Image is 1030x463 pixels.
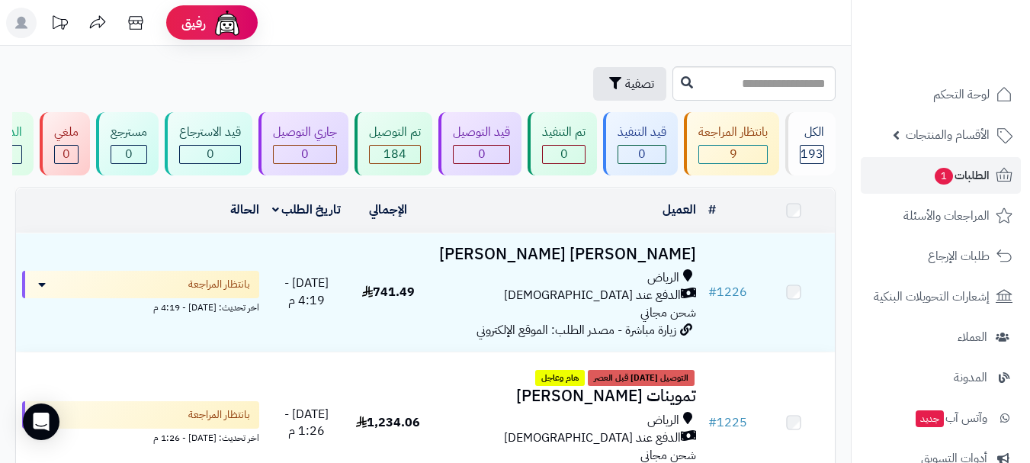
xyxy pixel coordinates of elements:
[906,124,990,146] span: الأقسام والمنتجات
[207,145,214,163] span: 0
[861,157,1021,194] a: الطلبات1
[383,145,406,163] span: 184
[476,321,676,339] span: زيارة مباشرة - مصدر الطلب: الموقع الإلكتروني
[698,124,768,141] div: بانتظار المراجعة
[362,283,415,301] span: 741.49
[369,124,421,141] div: تم التوصيل
[63,145,70,163] span: 0
[730,145,737,163] span: 9
[933,165,990,186] span: الطلبات
[212,8,242,38] img: ai-face.png
[111,124,147,141] div: مسترجع
[708,283,747,301] a: #1226
[928,246,990,267] span: طلبات الإرجاع
[284,405,329,441] span: [DATE] - 1:26 م
[663,201,696,219] a: العميل
[954,367,987,388] span: المدونة
[255,112,351,175] a: جاري التوصيل 0
[861,198,1021,234] a: المراجعات والأسئلة
[914,407,987,429] span: وآتس آب
[958,326,987,348] span: العملاء
[40,8,79,42] a: تحديثات المنصة
[625,75,654,93] span: تصفية
[600,112,681,175] a: قيد التنفيذ 0
[543,146,585,163] div: 0
[284,274,329,310] span: [DATE] - 4:19 م
[54,124,79,141] div: ملغي
[93,112,162,175] a: مسترجع 0
[435,246,696,263] h3: [PERSON_NAME] [PERSON_NAME]
[708,283,717,301] span: #
[37,112,93,175] a: ملغي 0
[916,410,944,427] span: جديد
[647,412,679,429] span: الرياض
[708,201,716,219] a: #
[782,112,839,175] a: الكل193
[55,146,78,163] div: 0
[301,145,309,163] span: 0
[435,112,525,175] a: قيد التوصيل 0
[504,429,681,447] span: الدفع عند [DEMOGRAPHIC_DATA]
[708,413,717,432] span: #
[22,429,259,445] div: اخر تحديث: [DATE] - 1:26 م
[681,112,782,175] a: بانتظار المراجعة 9
[273,124,337,141] div: جاري التوصيل
[618,146,666,163] div: 0
[861,76,1021,113] a: لوحة التحكم
[435,387,696,405] h3: تموينات [PERSON_NAME]
[618,124,666,141] div: قيد التنفيذ
[111,146,146,163] div: 0
[230,201,259,219] a: الحالة
[708,413,747,432] a: #1225
[801,145,823,163] span: 193
[874,286,990,307] span: إشعارات التحويلات البنكية
[125,145,133,163] span: 0
[525,112,600,175] a: تم التنفيذ 0
[504,287,681,304] span: الدفع عند [DEMOGRAPHIC_DATA]
[369,201,407,219] a: الإجمالي
[903,205,990,227] span: المراجعات والأسئلة
[351,112,435,175] a: تم التوصيل 184
[535,370,585,387] span: هام وعاجل
[542,124,586,141] div: تم التنفيذ
[647,269,679,287] span: الرياض
[933,84,990,105] span: لوحة التحكم
[181,14,206,32] span: رفيق
[800,124,824,141] div: الكل
[22,298,259,314] div: اخر تحديث: [DATE] - 4:19 م
[180,146,240,163] div: 0
[179,124,241,141] div: قيد الاسترجاع
[162,112,255,175] a: قيد الاسترجاع 0
[356,413,420,432] span: 1,234.06
[861,359,1021,396] a: المدونة
[861,400,1021,436] a: وآتس آبجديد
[454,146,509,163] div: 0
[935,168,953,185] span: 1
[926,41,1016,73] img: logo-2.png
[861,278,1021,315] a: إشعارات التحويلات البنكية
[640,304,696,322] span: شحن مجاني
[453,124,510,141] div: قيد التوصيل
[478,145,486,163] span: 0
[272,201,342,219] a: تاريخ الطلب
[638,145,646,163] span: 0
[699,146,767,163] div: 9
[861,238,1021,275] a: طلبات الإرجاع
[370,146,420,163] div: 184
[188,277,250,292] span: بانتظار المراجعة
[593,67,666,101] button: تصفية
[560,145,568,163] span: 0
[861,319,1021,355] a: العملاء
[188,407,250,423] span: بانتظار المراجعة
[274,146,336,163] div: 0
[23,404,59,440] div: Open Intercom Messenger
[588,370,695,387] span: التوصيل [DATE] قبل العصر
